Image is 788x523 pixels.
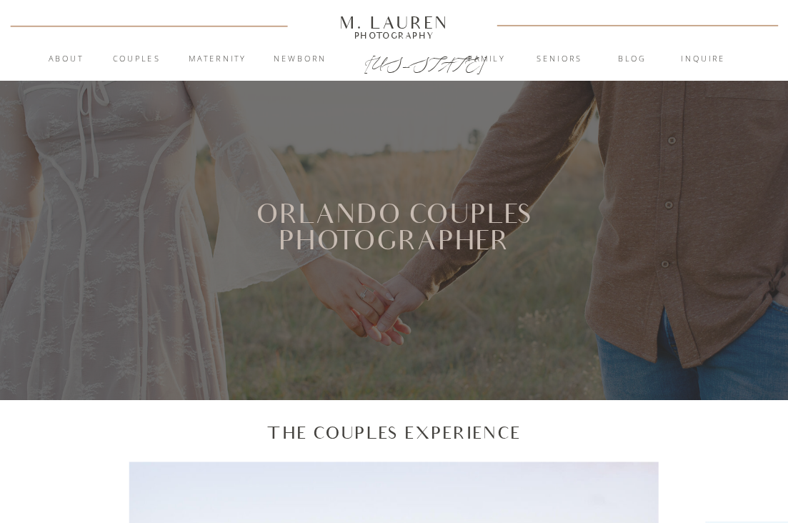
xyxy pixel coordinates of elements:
[364,54,424,69] a: [US_STATE]
[182,53,253,66] a: Maternity
[597,53,668,66] a: blog
[668,53,739,66] a: inquire
[264,53,335,66] a: Newborn
[101,53,172,66] a: Couples
[524,53,594,66] a: Seniors
[266,421,522,443] p: The Couples Experience
[300,15,488,29] a: M. Lauren
[234,202,554,287] h1: Orlando Couples Photographer
[41,53,91,66] a: About
[451,53,522,66] a: Family
[334,32,454,39] a: Photography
